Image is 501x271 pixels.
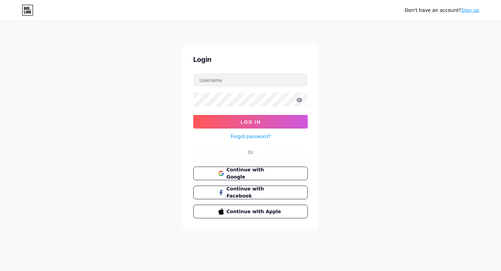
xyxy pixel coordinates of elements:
[193,167,308,180] button: Continue with Google
[193,115,308,129] button: Log In
[231,133,271,140] a: Forgot password?
[227,185,283,200] span: Continue with Facebook
[227,208,283,215] span: Continue with Apple
[405,7,479,14] div: Don't have an account?
[194,73,307,87] input: Username
[193,186,308,199] button: Continue with Facebook
[193,205,308,218] button: Continue with Apple
[227,166,283,181] span: Continue with Google
[193,54,308,65] div: Login
[248,149,253,156] div: Or
[241,119,261,125] span: Log In
[461,7,479,13] a: Sign up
